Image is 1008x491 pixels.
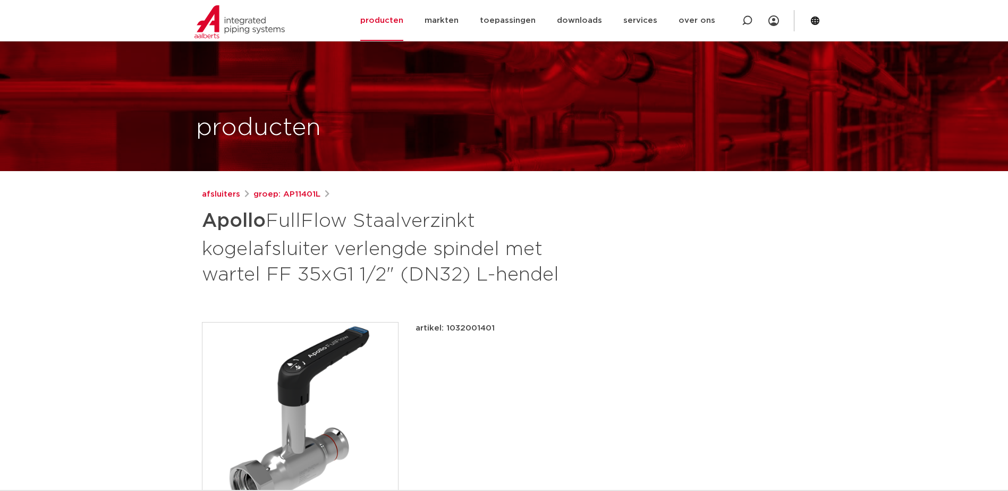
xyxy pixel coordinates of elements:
p: artikel: 1032001401 [416,322,495,335]
h1: FullFlow Staalverzinkt kogelafsluiter verlengde spindel met wartel FF 35xG1 1/2" (DN32) L-hendel [202,205,601,288]
a: afsluiters [202,188,240,201]
strong: Apollo [202,211,266,231]
h1: producten [196,111,321,145]
a: groep: AP11401L [253,188,320,201]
